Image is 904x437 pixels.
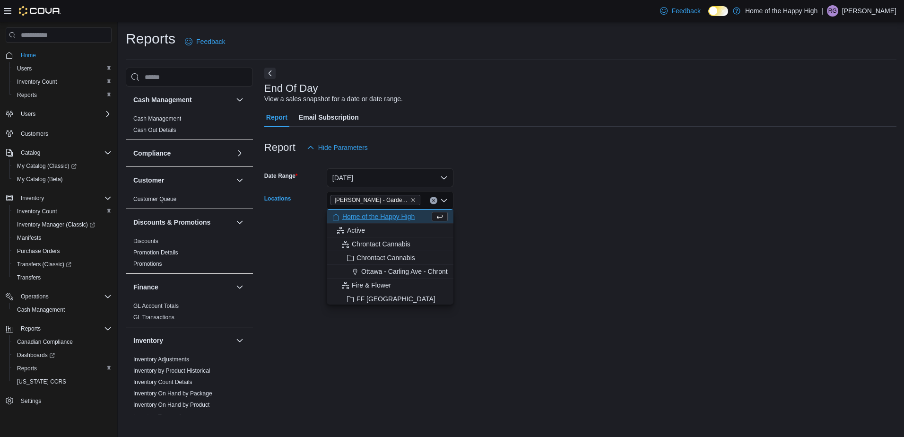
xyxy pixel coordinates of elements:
button: Chrontact Cannabis [327,237,453,251]
span: Chrontact Cannabis [352,239,410,249]
span: Inventory Manager (Classic) [13,219,112,230]
a: Manifests [13,232,45,244]
span: Email Subscription [299,108,359,127]
button: Settings [2,394,115,408]
a: Settings [17,395,45,407]
span: Transfers (Classic) [17,261,71,268]
a: Customers [17,128,52,140]
button: Manifests [9,231,115,245]
span: Active [347,226,365,235]
span: Reports [13,89,112,101]
button: Cash Management [133,95,232,105]
h3: Cash Management [133,95,192,105]
a: Transfers [13,272,44,283]
button: Reports [17,323,44,334]
button: Inventory [234,335,245,346]
span: Users [17,65,32,72]
h3: Discounts & Promotions [133,218,210,227]
span: Home [17,49,112,61]
h3: End Of Day [264,83,318,94]
button: Chrontact Cannabis [327,251,453,265]
a: Promotion Details [133,249,178,256]
button: Customer [133,175,232,185]
span: Canadian Compliance [13,336,112,348]
div: Discounts & Promotions [126,236,253,273]
span: Users [21,110,35,118]
h3: Report [264,142,296,153]
span: Fire & Flower [352,280,391,290]
span: Inventory Count Details [133,378,192,386]
span: Inventory Transactions [133,412,191,420]
span: Inventory Count [13,76,112,87]
span: Operations [21,293,49,300]
span: Operations [17,291,112,302]
button: Home of the Happy High [327,210,453,224]
span: Transfers [13,272,112,283]
button: Users [2,107,115,121]
button: Active [327,224,453,237]
button: Users [17,108,39,120]
span: Promotions [133,260,162,268]
h3: Finance [133,282,158,292]
span: Manifests [13,232,112,244]
span: Washington CCRS [13,376,112,387]
a: Canadian Compliance [13,336,77,348]
h3: Inventory [133,336,163,345]
button: Finance [234,281,245,293]
a: [US_STATE] CCRS [13,376,70,387]
span: Dashboards [17,351,55,359]
button: Ottawa - Carling Ave - Chrontact Cannabis [327,265,453,279]
button: Operations [2,290,115,303]
a: Inventory Count [13,76,61,87]
a: GL Account Totals [133,303,179,309]
button: Hide Parameters [303,138,372,157]
span: Users [17,108,112,120]
button: Reports [9,88,115,102]
span: Cash Out Details [133,126,176,134]
span: Catalog [21,149,40,157]
span: Inventory On Hand by Product [133,401,209,409]
a: Customer Queue [133,196,176,202]
a: Inventory Count Details [133,379,192,385]
a: Home [17,50,40,61]
span: Dashboards [13,350,112,361]
button: [US_STATE] CCRS [9,375,115,388]
span: Inventory On Hand by Package [133,390,212,397]
button: Inventory [2,192,115,205]
span: Transfers (Classic) [13,259,112,270]
span: Inventory Count [17,208,57,215]
span: Inventory by Product Historical [133,367,210,375]
span: Discounts [133,237,158,245]
span: Purchase Orders [17,247,60,255]
button: Canadian Compliance [9,335,115,349]
div: Finance [126,300,253,327]
button: Catalog [17,147,44,158]
span: My Catalog (Classic) [17,162,77,170]
a: Dashboards [13,350,59,361]
a: Purchase Orders [13,245,64,257]
a: Cash Management [13,304,69,315]
span: Settings [21,397,41,405]
span: Home of the Happy High [342,212,415,221]
button: Compliance [234,148,245,159]
span: GL Transactions [133,314,174,321]
span: Feedback [196,37,225,46]
span: Transfers [17,274,41,281]
a: Inventory by Product Historical [133,367,210,374]
span: Customers [17,127,112,139]
button: Close list of options [440,197,448,204]
span: [US_STATE] CCRS [17,378,66,385]
a: Inventory On Hand by Product [133,402,209,408]
button: Cash Management [9,303,115,316]
span: Reports [17,91,37,99]
span: Cash Management [13,304,112,315]
span: Catalog [17,147,112,158]
a: Feedback [656,1,704,20]
button: Inventory Count [9,205,115,218]
span: Feedback [671,6,700,16]
button: Next [264,68,276,79]
span: Inventory [21,194,44,202]
a: Users [13,63,35,74]
span: Brandon - Meadows - Garden Variety [330,195,420,205]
